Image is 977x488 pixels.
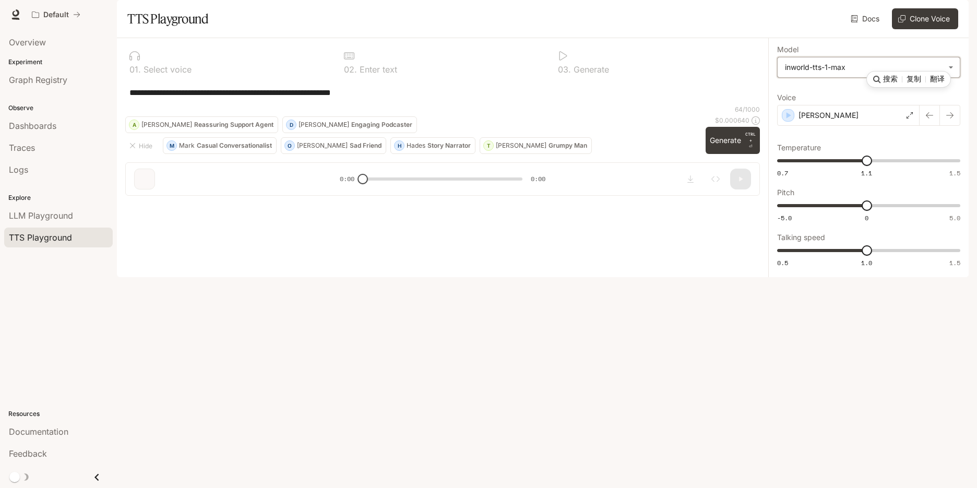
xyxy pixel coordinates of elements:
[141,65,192,74] p: Select voice
[558,65,571,74] p: 0 3 .
[350,142,382,149] p: Sad Friend
[745,131,756,144] p: CTRL +
[735,105,760,114] p: 64 / 1000
[43,10,69,19] p: Default
[865,213,868,222] span: 0
[287,116,296,133] div: D
[777,234,825,241] p: Talking speed
[777,144,821,151] p: Temperature
[407,142,425,149] p: Hades
[778,57,960,77] div: inworld-tts-1-max
[861,169,872,177] span: 1.1
[427,142,471,149] p: Story Narrator
[777,94,796,101] p: Voice
[129,65,141,74] p: 0 1 .
[281,137,386,154] button: O[PERSON_NAME]Sad Friend
[777,169,788,177] span: 0.7
[357,65,397,74] p: Enter text
[285,137,294,154] div: O
[282,116,417,133] button: D[PERSON_NAME]Engaging Podcaster
[777,258,788,267] span: 0.5
[849,8,884,29] a: Docs
[351,122,412,128] p: Engaging Podcaster
[799,110,859,121] p: [PERSON_NAME]
[125,116,278,133] button: A[PERSON_NAME]Reassuring Support Agent
[127,8,208,29] h1: TTS Playground
[297,142,348,149] p: [PERSON_NAME]
[484,137,493,154] div: T
[480,137,592,154] button: T[PERSON_NAME]Grumpy Man
[777,189,794,196] p: Pitch
[861,258,872,267] span: 1.0
[706,127,760,154] button: GenerateCTRL +⏎
[949,169,960,177] span: 1.5
[549,142,587,149] p: Grumpy Man
[390,137,475,154] button: HHadesStory Narrator
[949,258,960,267] span: 1.5
[27,4,85,25] button: All workspaces
[125,137,159,154] button: Hide
[395,137,404,154] div: H
[571,65,609,74] p: Generate
[299,122,349,128] p: [PERSON_NAME]
[715,116,749,125] p: $ 0.000640
[197,142,272,149] p: Casual Conversationalist
[194,122,273,128] p: Reassuring Support Agent
[777,46,799,53] p: Model
[745,131,756,150] p: ⏎
[344,65,357,74] p: 0 2 .
[167,137,176,154] div: M
[892,8,958,29] button: Clone Voice
[496,142,546,149] p: [PERSON_NAME]
[141,122,192,128] p: [PERSON_NAME]
[129,116,139,133] div: A
[949,213,960,222] span: 5.0
[179,142,195,149] p: Mark
[777,213,792,222] span: -5.0
[785,62,943,73] div: inworld-tts-1-max
[163,137,277,154] button: MMarkCasual Conversationalist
